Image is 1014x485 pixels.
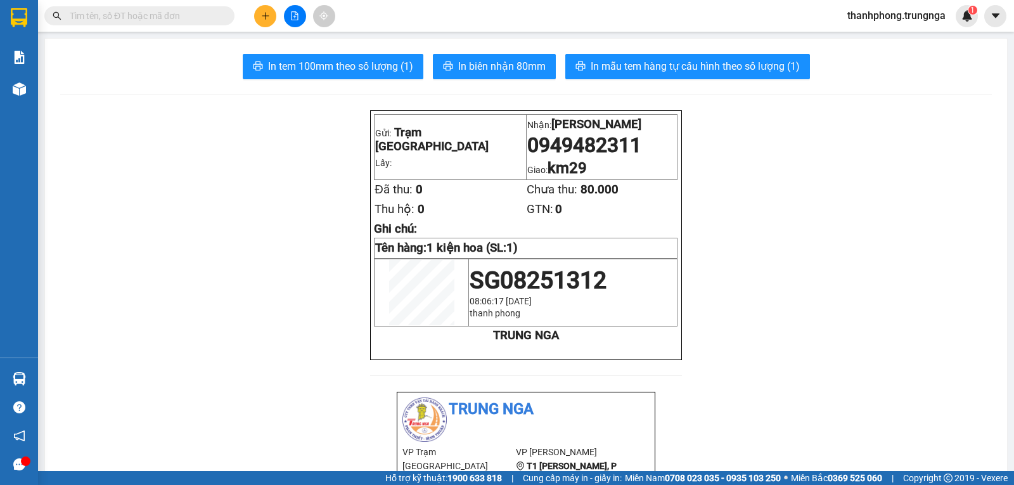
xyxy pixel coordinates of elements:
span: | [892,471,894,485]
span: 1 kiện hoa (SL: [427,241,518,255]
span: caret-down [990,10,1001,22]
span: 0949482311 [527,133,641,157]
span: Trạm [GEOGRAPHIC_DATA] [375,126,489,153]
span: GTN: [527,202,553,216]
span: Hỗ trợ kỹ thuật: [385,471,502,485]
button: printerIn tem 100mm theo số lượng (1) [243,54,423,79]
span: km29 [548,159,587,177]
b: T1 [PERSON_NAME], P Phú Thuỷ [516,461,617,485]
span: copyright [944,474,953,482]
span: ⚪️ [784,475,788,481]
button: file-add [284,5,306,27]
button: plus [254,5,276,27]
span: Giao: [527,165,587,175]
span: notification [13,430,25,442]
span: printer [253,61,263,73]
span: 0 [416,183,423,197]
span: 08:06:17 [DATE] [470,296,532,306]
img: logo.jpg [402,398,447,442]
span: Miền Bắc [791,471,882,485]
span: thanh phong [470,308,520,318]
span: 80.000 [581,183,619,197]
img: icon-new-feature [961,10,973,22]
span: 1 [970,6,975,15]
span: Đã thu: [375,183,412,197]
p: Gửi: [375,126,525,153]
span: thanhphong.trungnga [837,8,956,23]
span: 0 [555,202,562,216]
p: Nhận: [527,117,677,131]
span: In mẫu tem hàng tự cấu hình theo số lượng (1) [591,58,800,74]
span: Cung cấp máy in - giấy in: [523,471,622,485]
span: SG08251312 [470,266,606,294]
strong: 0369 525 060 [828,473,882,483]
img: solution-icon [13,51,26,64]
img: warehouse-icon [13,372,26,385]
span: | [511,471,513,485]
span: Miền Nam [625,471,781,485]
span: printer [575,61,586,73]
img: warehouse-icon [13,82,26,96]
li: VP [PERSON_NAME] [516,445,629,459]
li: Trung Nga [402,398,650,422]
button: caret-down [984,5,1006,27]
span: aim [319,11,328,20]
span: Ghi chú: [374,222,417,236]
button: printerIn mẫu tem hàng tự cấu hình theo số lượng (1) [565,54,810,79]
strong: Tên hàng: [375,241,518,255]
strong: TRUNG NGA [493,328,559,342]
span: In biên nhận 80mm [458,58,546,74]
strong: 1900 633 818 [447,473,502,483]
span: Thu hộ: [375,202,414,216]
span: search [53,11,61,20]
span: file-add [290,11,299,20]
span: [PERSON_NAME] [551,117,641,131]
span: In tem 100mm theo số lượng (1) [268,58,413,74]
span: plus [261,11,270,20]
button: printerIn biên nhận 80mm [433,54,556,79]
button: aim [313,5,335,27]
span: environment [516,462,525,470]
strong: 0708 023 035 - 0935 103 250 [665,473,781,483]
span: Lấy: [375,158,392,168]
span: message [13,458,25,470]
span: question-circle [13,401,25,413]
li: VP Trạm [GEOGRAPHIC_DATA] [402,445,516,473]
span: Chưa thu: [527,183,577,197]
input: Tìm tên, số ĐT hoặc mã đơn [70,9,219,23]
span: printer [443,61,453,73]
img: logo-vxr [11,8,27,27]
span: 0 [418,202,425,216]
sup: 1 [968,6,977,15]
span: 1) [506,241,518,255]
